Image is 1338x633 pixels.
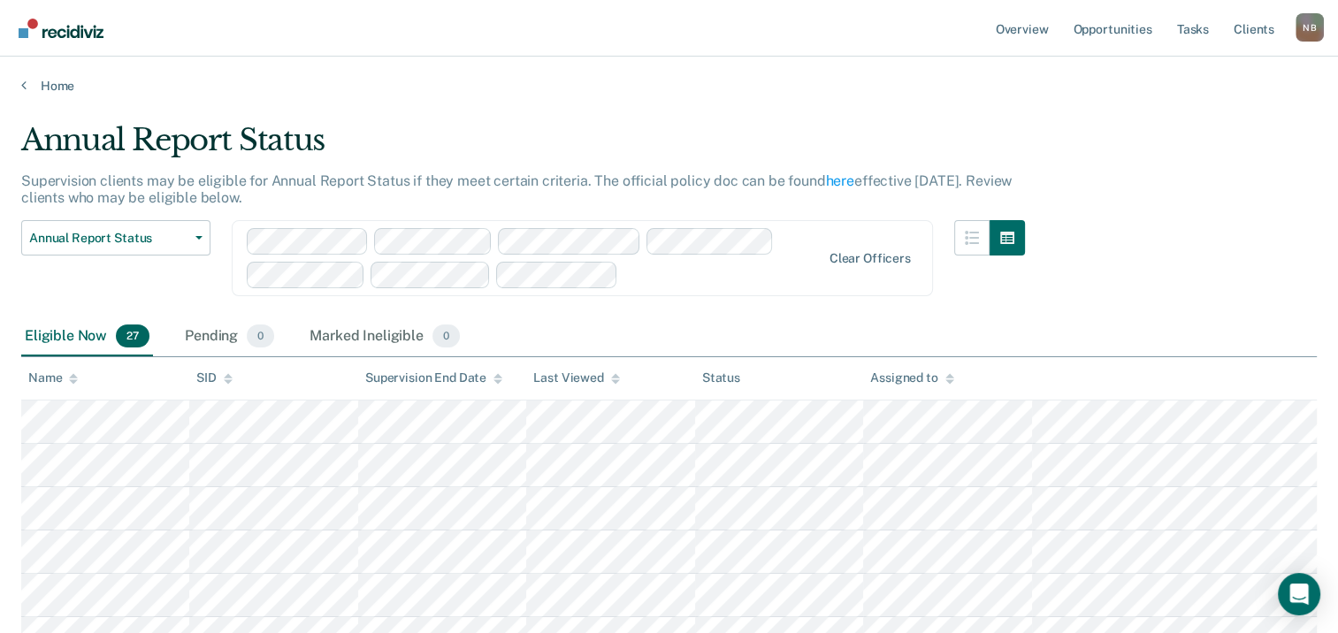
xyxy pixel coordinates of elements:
span: 27 [116,324,149,347]
button: Profile dropdown button [1296,13,1324,42]
div: Eligible Now27 [21,317,153,356]
div: Clear officers [830,251,911,266]
span: 0 [432,324,460,347]
span: Annual Report Status [29,231,188,246]
p: Supervision clients may be eligible for Annual Report Status if they meet certain criteria. The o... [21,172,1012,206]
div: SID [196,370,233,385]
div: Supervision End Date [365,370,502,385]
button: Annual Report Status [21,220,210,255]
a: here [826,172,854,189]
div: N B [1296,13,1324,42]
div: Assigned to [870,370,953,385]
div: Status [702,370,740,385]
div: Open Intercom Messenger [1278,573,1320,615]
div: Last Viewed [533,370,619,385]
div: Pending0 [181,317,278,356]
div: Annual Report Status [21,122,1025,172]
img: Recidiviz [19,19,103,38]
div: Marked Ineligible0 [306,317,463,356]
a: Home [21,78,1317,94]
div: Name [28,370,78,385]
span: 0 [247,324,274,347]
